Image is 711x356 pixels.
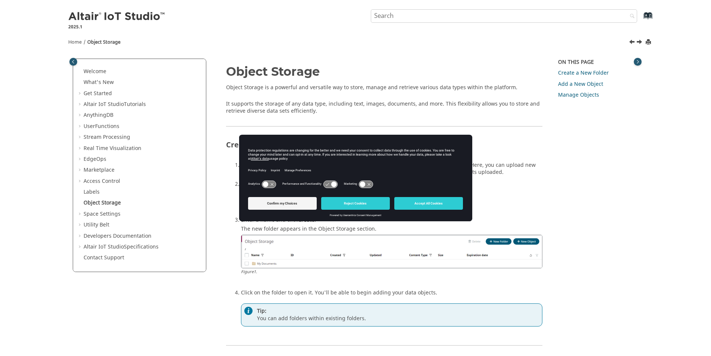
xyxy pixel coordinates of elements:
a: EdgeOps [84,155,106,163]
a: AnythingDB [84,111,113,119]
a: Utility Belt [84,221,109,229]
a: Home [68,39,82,46]
span: Functions [95,122,119,130]
span: Expand UserFunctions [78,123,84,130]
a: Object Storage [84,199,121,207]
button: Search [620,9,641,24]
a: Real Time Visualization [84,144,141,152]
a: Previous topic: Labels [630,38,636,47]
span: Expand Get Started [78,90,84,97]
a: Marketplace [84,166,115,174]
span: Expand Altair IoT StudioSpecifications [78,243,84,251]
img: folder_new.png [241,235,542,268]
span: Expand Altair IoT StudioTutorials [78,101,84,108]
a: Next topic: Space Settings [637,38,643,47]
a: Access Control [84,177,120,185]
p: Object Storage is a powerful and versatile way to store, manage and retrieve various data types w... [226,84,542,91]
h1: Object Storage [226,65,542,78]
ul: Table of Contents [78,68,201,262]
a: Altair IoT StudioSpecifications [84,243,159,251]
div: The new folder appears in the Object Storage section. [241,224,542,281]
a: Get Started [84,90,112,97]
a: Stream Processing [84,133,130,141]
p: It supports the storage of any data type, including text, images, documents, and more. This flexi... [226,100,542,115]
span: Click on the folder to open it. You'll be able to begin adding your data objects. [241,287,437,297]
a: Object Storage [87,39,120,46]
a: Add a New Object [558,80,603,88]
span: Tip: [257,307,539,315]
a: Space Settings [84,210,120,218]
span: Expand Marketplace [78,166,84,174]
span: Altair IoT Studio [84,100,124,108]
div: You can add folders within existing folders. [241,303,542,327]
nav: Tools [57,32,654,49]
a: Developers Documentation [84,232,151,240]
span: Figure [241,269,257,275]
span: Altair IoT Studio [84,243,124,251]
a: What's New [84,78,114,86]
span: Expand Utility Belt [78,221,84,229]
a: Altair IoT StudioTutorials [84,100,146,108]
a: Welcome [84,68,106,75]
a: Manage Objects [558,91,599,99]
a: Go to index terms page [632,15,648,23]
span: Expand Developers Documentation [78,232,84,240]
button: Toggle topic table of content [634,58,642,66]
span: Expand Space Settings [78,210,84,218]
button: Print this page [646,37,652,47]
span: . [256,269,257,275]
input: Search query [371,9,638,23]
div: On this page [558,59,638,66]
span: Expand AnythingDB [78,112,84,119]
a: Labels [84,188,100,196]
span: Expand Stream Processing [78,134,84,141]
span: Expand Real Time Visualization [78,145,84,152]
span: 1 [254,269,256,275]
span: Expand Access Control [78,178,84,185]
a: Create a New Folder [558,69,609,77]
img: Altair IoT Studio [68,11,166,23]
a: Contact Support [84,254,124,262]
button: Toggle publishing table of content [69,58,77,66]
p: 2025.1 [68,24,166,30]
a: UserFunctions [84,122,119,130]
span: Expand EdgeOps [78,156,84,163]
h2: Create a New Folder [226,141,542,153]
